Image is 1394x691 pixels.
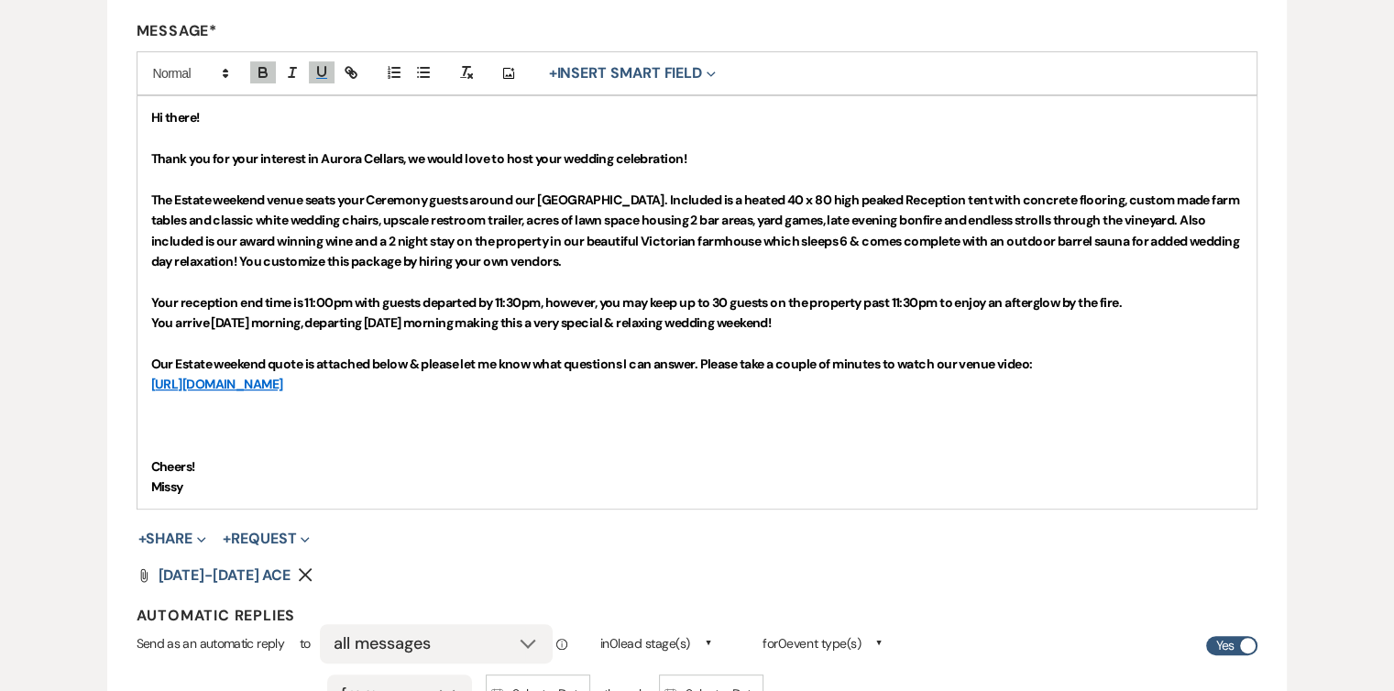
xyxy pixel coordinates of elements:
[543,62,722,84] button: Insert Smart Field
[138,532,207,546] button: Share
[151,376,283,392] a: [URL][DOMAIN_NAME]
[151,109,200,126] strong: Hi there!
[159,568,291,583] a: [DATE]-[DATE] ACE
[138,532,147,546] span: +
[151,478,183,495] strong: Missy
[151,314,772,331] strong: You arrive [DATE] morning, departing [DATE] morning making this a very special & relaxing wedding...
[763,632,861,655] span: for 0 event type(s)
[549,66,557,81] span: +
[151,150,686,167] strong: Thank you for your interest in Aurora Cellars, we would love to host your wedding celebration!
[137,635,284,652] span: Send as an automatic reply
[223,532,231,546] span: +
[705,636,712,651] span: ▲
[1215,634,1234,657] span: Yes
[151,458,195,475] strong: Cheers!
[159,565,291,585] span: [DATE]-[DATE] ACE
[137,21,1258,40] label: Message*
[875,636,883,651] span: ▲
[151,192,1242,269] strong: The Estate weekend venue seats your Ceremony guests around our [GEOGRAPHIC_DATA]. Included is a h...
[151,356,1033,372] strong: Our Estate weekend quote is attached below & please let me know what questions I can answer. Plea...
[137,606,1258,625] h4: Automatic Replies
[151,294,1122,311] strong: Your reception end time is 11:00pm with guests departed by 11:30pm, however, you may keep up to 3...
[223,532,310,546] button: Request
[599,632,689,655] span: in 0 lead stage(s)
[300,634,311,653] span: to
